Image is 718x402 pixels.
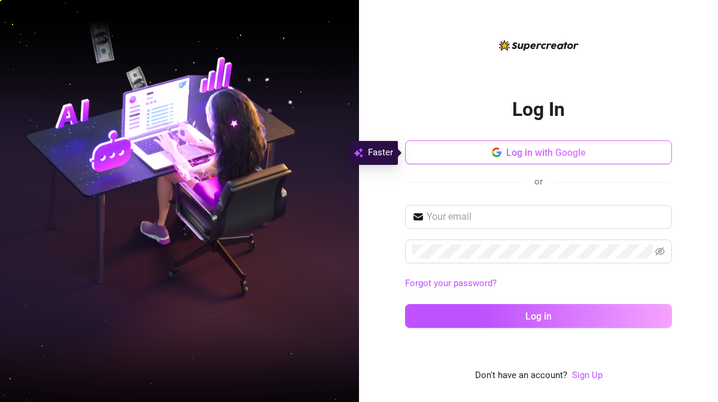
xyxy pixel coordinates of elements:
button: Log in with Google [405,140,672,164]
button: Log in [405,304,672,328]
a: Sign Up [572,370,603,380]
a: Forgot your password? [405,278,497,289]
input: Your email [427,210,665,224]
span: eye-invisible [655,247,665,256]
img: svg%3e [354,146,363,160]
span: Faster [368,146,393,160]
a: Forgot your password? [405,277,672,291]
span: Don't have an account? [475,369,567,383]
img: logo-BBDzfeDw.svg [499,40,579,51]
span: Log in with Google [506,147,586,158]
span: Log in [525,311,552,322]
a: Sign Up [572,369,603,383]
h2: Log In [512,97,565,122]
span: or [534,176,543,187]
